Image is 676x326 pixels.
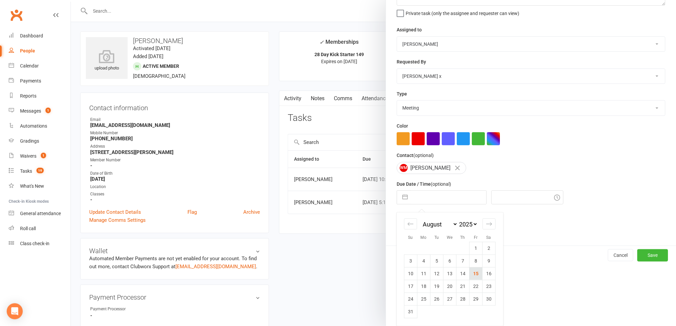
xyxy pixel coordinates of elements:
td: Tuesday, August 12, 2025 [430,267,443,280]
a: Roll call [9,221,71,236]
td: Saturday, August 2, 2025 [482,242,495,255]
label: Color [397,122,408,130]
small: (optional) [413,153,434,158]
td: Sunday, August 3, 2025 [404,255,417,267]
td: Saturday, August 23, 2025 [482,280,495,293]
a: Automations [9,119,71,134]
div: Reports [20,93,36,99]
td: Friday, August 1, 2025 [469,242,482,255]
span: 1 [45,108,51,113]
td: Wednesday, August 6, 2025 [443,255,456,267]
td: Saturday, August 9, 2025 [482,255,495,267]
a: Reports [9,89,71,104]
a: Waivers 1 [9,149,71,164]
div: Move forward to switch to the next month. [483,218,496,229]
td: Saturday, August 16, 2025 [482,267,495,280]
td: Thursday, August 7, 2025 [456,255,469,267]
small: Su [408,235,413,240]
button: Save [637,249,668,261]
a: Payments [9,73,71,89]
div: Messages [20,108,41,114]
a: Gradings [9,134,71,149]
a: People [9,43,71,58]
div: Gradings [20,138,39,144]
td: Sunday, August 31, 2025 [404,305,417,318]
td: Thursday, August 28, 2025 [456,293,469,305]
td: Wednesday, August 20, 2025 [443,280,456,293]
td: Wednesday, August 27, 2025 [443,293,456,305]
td: Monday, August 11, 2025 [417,267,430,280]
div: Open Intercom Messenger [7,303,23,319]
small: Th [460,235,465,240]
td: Monday, August 25, 2025 [417,293,430,305]
div: Calendar [397,212,503,326]
small: (optional) [431,181,451,187]
label: Type [397,90,407,98]
label: Assigned to [397,26,422,33]
td: Friday, August 29, 2025 [469,293,482,305]
div: Calendar [20,63,39,68]
td: Monday, August 18, 2025 [417,280,430,293]
td: Friday, August 22, 2025 [469,280,482,293]
span: 1 [41,153,46,158]
td: Wednesday, August 13, 2025 [443,267,456,280]
div: General attendance [20,211,61,216]
td: Thursday, August 14, 2025 [456,267,469,280]
div: What's New [20,183,44,189]
div: Payments [20,78,41,84]
button: Cancel [608,249,633,261]
small: Fr [474,235,478,240]
span: 19 [36,168,44,173]
td: Tuesday, August 26, 2025 [430,293,443,305]
label: Due Date / Time [397,180,451,188]
div: [PERSON_NAME] [397,162,466,174]
small: Sa [486,235,491,240]
small: Mo [420,235,426,240]
a: General attendance kiosk mode [9,206,71,221]
div: People [20,48,35,53]
div: Roll call [20,226,36,231]
label: Requested By [397,58,426,65]
small: Tu [434,235,439,240]
td: Monday, August 4, 2025 [417,255,430,267]
div: Class check-in [20,241,49,246]
label: Email preferences [397,211,435,218]
a: Messages 1 [9,104,71,119]
a: Dashboard [9,28,71,43]
td: Sunday, August 17, 2025 [404,280,417,293]
td: Friday, August 8, 2025 [469,255,482,267]
td: Tuesday, August 5, 2025 [430,255,443,267]
td: Sunday, August 24, 2025 [404,293,417,305]
td: Tuesday, August 19, 2025 [430,280,443,293]
div: Waivers [20,153,36,159]
td: Saturday, August 30, 2025 [482,293,495,305]
small: We [447,235,452,240]
div: Dashboard [20,33,43,38]
a: Tasks 19 [9,164,71,179]
div: Move backward to switch to the previous month. [404,218,417,229]
span: WM [400,164,408,172]
a: What's New [9,179,71,194]
div: Tasks [20,168,32,174]
div: Automations [20,123,47,129]
label: Contact [397,152,434,159]
td: Friday, August 15, 2025 [469,267,482,280]
span: Private task (only the assignee and requester can view) [406,8,519,16]
a: Calendar [9,58,71,73]
a: Class kiosk mode [9,236,71,251]
td: Sunday, August 10, 2025 [404,267,417,280]
td: Thursday, August 21, 2025 [456,280,469,293]
a: Clubworx [8,7,25,23]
